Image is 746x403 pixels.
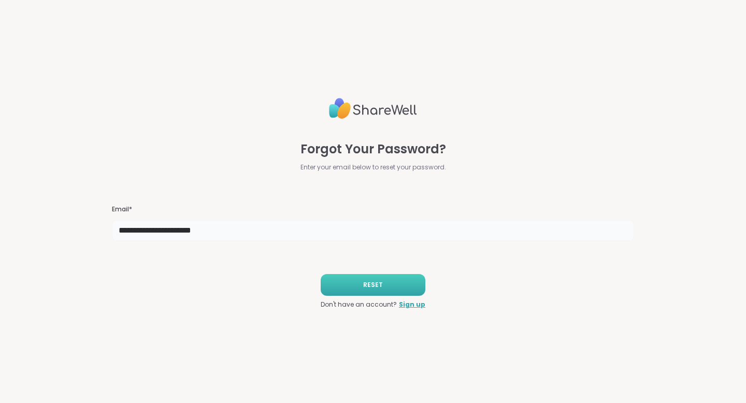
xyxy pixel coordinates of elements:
[399,300,425,309] a: Sign up
[300,140,446,159] span: Forgot Your Password?
[321,274,425,296] button: RESET
[300,163,446,172] span: Enter your email below to reset your password.
[321,300,397,309] span: Don't have an account?
[363,280,383,290] span: RESET
[112,205,634,214] h3: Email*
[329,94,417,123] img: ShareWell Logo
